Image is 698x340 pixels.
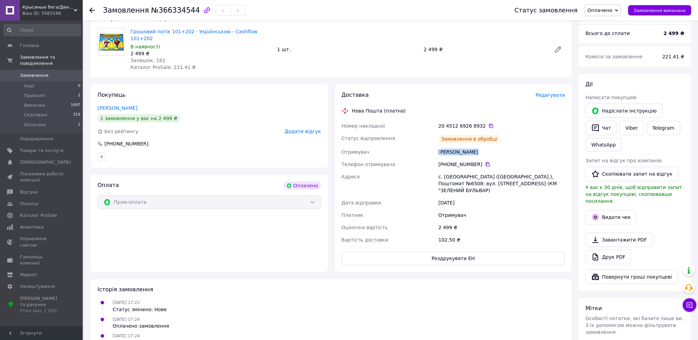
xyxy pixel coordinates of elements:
span: Каталог ProSale: 221.41 ₴ [130,65,196,70]
button: Видати чек [585,210,637,224]
div: Ваш ID: 3583166 [22,10,82,16]
div: Отримувач [437,209,566,221]
span: [DEMOGRAPHIC_DATA] [20,159,71,165]
span: Оплачено [587,8,612,13]
input: Пошук [3,24,81,36]
span: Запит на відгук про компанію [585,158,662,163]
div: Повернутися назад [89,7,95,14]
span: В наявності [130,44,160,49]
span: Історія замовлення [98,286,153,293]
div: 2 499 ₴ [437,221,566,234]
span: Оціночна вартість [342,225,388,230]
span: Мітки [585,305,602,312]
span: Виконані [24,102,45,108]
div: Оплачено замовлення [113,323,169,329]
div: Статус замовлення [514,7,577,14]
span: Товари в замовленні (1) [98,15,167,22]
span: Замовлення [20,72,48,79]
span: 221.41 ₴ [662,54,684,59]
b: 2 499 ₴ [663,31,684,36]
button: Чат з покупцем [683,298,696,312]
span: Телефон отримувача [342,162,395,167]
button: Повернути гроші покупцеві [585,270,678,284]
span: №366334544 [151,6,200,14]
span: Доставка [342,92,369,98]
button: Замовлення виконано [628,5,691,15]
div: 2 499 ₴ [421,45,548,54]
span: Скасовані [24,112,47,118]
span: [DATE] 17:22 [113,300,140,305]
div: 102.50 ₴ [437,234,566,246]
div: Prom мікс 1 000 [20,308,64,314]
div: Нова Пошта (платна) [350,107,408,114]
div: Оплачено [284,181,321,190]
a: WhatsApp [585,138,621,152]
span: Отримувач [342,149,369,155]
a: Завантажити PDF [585,233,653,247]
a: [PERSON_NAME] [98,105,137,111]
span: 1697 [71,102,80,108]
span: Номер накладної [342,123,385,129]
span: Статус відправлення [342,136,395,141]
div: 1 шт. [274,45,421,54]
span: Нові [24,83,34,89]
a: Грошовий потік 101+202 - Українською - Cashflow 101+202 [130,29,258,41]
a: Друк PDF [585,250,631,264]
span: [DATE] 17:24 [113,333,140,338]
span: [DATE] 17:24 [113,317,140,322]
span: Без рейтингу [104,129,138,134]
span: Особисті нотатки, які бачите лише ви. З їх допомогою можна фільтрувати замовлення [585,316,683,335]
span: Платник [342,212,363,218]
span: Відгуки [20,189,38,195]
span: Управління сайтом [20,236,64,248]
span: Крысиные бега/Денежный поток [22,4,74,10]
span: Вартість доставки [342,237,388,243]
span: Оплачені [24,122,46,128]
span: Комісія за замовлення [585,54,642,59]
div: [PERSON_NAME] [437,146,566,158]
span: Залишок: 182 [130,58,165,63]
span: Дії [585,81,593,87]
span: Покупець [98,92,126,98]
span: У вас є 30 днів, щоб відправити запит на відгук покупцеві, скопіювавши посилання. [585,185,682,204]
span: Каталог ProSale [20,212,57,219]
div: с. [GEOGRAPHIC_DATA] ([GEOGRAPHIC_DATA].), Поштомат №6508: вул. [STREET_ADDRESS] (КМ "ЗЕЛЕНИЙ БУЛ... [437,171,566,197]
span: Додати відгук [285,129,321,134]
span: Налаштування [20,283,55,290]
span: 2 [78,93,80,99]
span: Замовлення та повідомлення [20,54,82,67]
button: Роздрукувати ЕН [342,251,565,265]
span: Адреса [342,174,360,179]
span: Показники роботи компанії [20,171,64,183]
span: Маркет [20,272,37,278]
div: [DATE] [437,197,566,209]
div: 1 замовлення у вас на 2 499 ₴ [98,114,180,122]
div: [PHONE_NUMBER] [104,140,149,147]
div: Статус змінено: Нове [113,306,167,313]
img: Грошовий потік 101+202 - Українською - Cashflow 101+202 [98,32,125,51]
div: Замовлення в обробці [438,135,500,143]
span: Головна [20,43,39,49]
a: Telegram [646,121,680,135]
span: 0 [78,83,80,89]
span: Прийняті [24,93,45,99]
span: Редагувати [536,92,565,98]
span: Замовлення виконано [633,8,686,13]
span: Товари та послуги [20,148,64,154]
button: Чат [585,121,617,135]
span: Всього до сплати [585,31,630,36]
div: [PHONE_NUMBER] [438,161,565,168]
div: 2 499 ₴ [130,50,272,57]
span: 319 [73,112,80,118]
span: Написати покупцеві [585,95,637,100]
span: Замовлення [103,6,149,14]
button: Надіслати інструкцію [585,104,662,118]
a: Редагувати [551,43,565,56]
span: Гаманець компанії [20,254,64,266]
a: Viber [619,121,643,135]
div: 20 4512 6926 8932 [438,122,565,129]
span: 1 [78,122,80,128]
span: Повідомлення [20,136,53,142]
span: Дата відправки [342,200,381,206]
span: Аналітика [20,224,44,230]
